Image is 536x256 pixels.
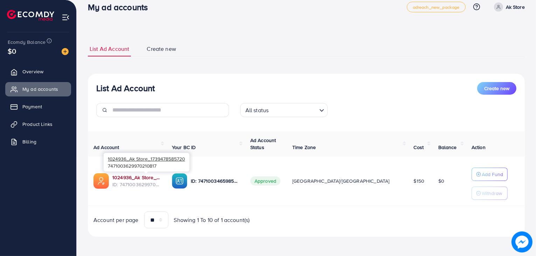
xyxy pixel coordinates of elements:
[511,231,532,252] img: image
[250,137,276,151] span: Ad Account Status
[438,177,444,184] span: $0
[147,45,176,53] span: Create new
[62,48,69,55] img: image
[191,177,239,185] p: ID: 7471003465985064977
[240,103,328,117] div: Search for option
[482,170,503,178] p: Add Fund
[482,189,502,197] p: Withdraw
[292,177,390,184] span: [GEOGRAPHIC_DATA]/[GEOGRAPHIC_DATA]
[491,2,525,12] a: Ak Store
[62,13,70,21] img: menu
[172,144,196,151] span: Your BC ID
[8,46,16,56] span: $0
[108,155,185,162] span: 1024936_Ak Store_1739478585720
[7,10,54,21] img: logo
[96,83,155,93] h3: List Ad Account
[22,103,42,110] span: Payment
[90,45,129,53] span: List Ad Account
[93,144,119,151] span: Ad Account
[22,68,43,75] span: Overview
[93,216,139,224] span: Account per page
[472,144,486,151] span: Action
[8,39,46,46] span: Ecomdy Balance
[22,138,36,145] span: Billing
[174,216,250,224] span: Showing 1 To 10 of 1 account(s)
[22,121,53,128] span: Product Links
[5,117,71,131] a: Product Links
[484,85,509,92] span: Create new
[244,105,270,115] span: All status
[250,176,280,186] span: Approved
[88,2,153,12] h3: My ad accounts
[5,65,71,79] a: Overview
[407,2,466,12] a: adreach_new_package
[472,187,508,200] button: Withdraw
[104,153,189,171] div: 7471003629970210817
[472,168,508,181] button: Add Fund
[414,144,424,151] span: Cost
[172,173,187,189] img: ic-ba-acc.ded83a64.svg
[506,3,525,11] p: Ak Store
[477,82,516,95] button: Create new
[93,173,109,189] img: ic-ads-acc.e4c84228.svg
[413,5,460,9] span: adreach_new_package
[5,82,71,96] a: My ad accounts
[5,100,71,114] a: Payment
[438,144,457,151] span: Balance
[112,181,161,188] span: ID: 7471003629970210817
[5,135,71,149] a: Billing
[112,174,161,181] a: 1024936_Ak Store_1739478585720
[271,104,316,115] input: Search for option
[414,177,425,184] span: $150
[22,86,58,93] span: My ad accounts
[292,144,316,151] span: Time Zone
